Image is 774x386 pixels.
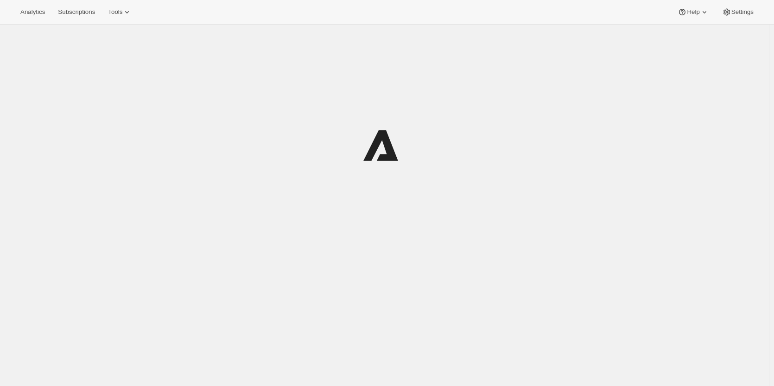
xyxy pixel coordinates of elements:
button: Subscriptions [52,6,101,19]
button: Analytics [15,6,51,19]
button: Tools [102,6,137,19]
span: Settings [731,8,754,16]
span: Analytics [20,8,45,16]
button: Settings [717,6,759,19]
span: Help [687,8,699,16]
span: Subscriptions [58,8,95,16]
span: Tools [108,8,122,16]
button: Help [672,6,714,19]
